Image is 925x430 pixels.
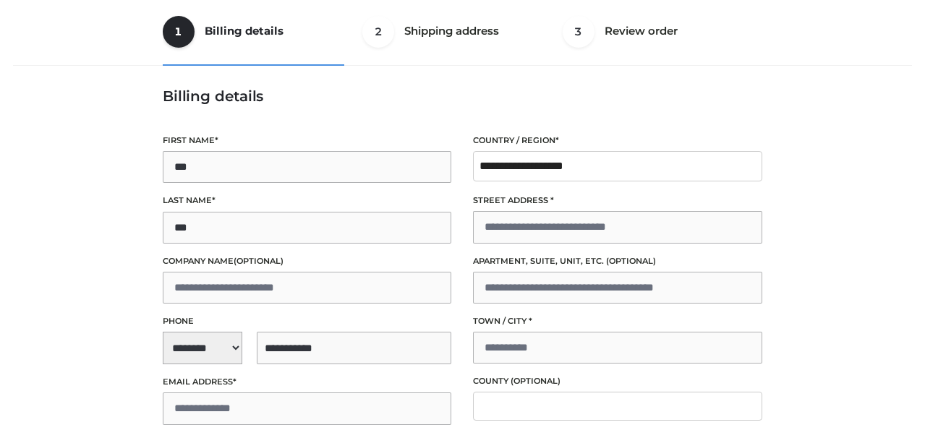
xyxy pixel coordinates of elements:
[163,254,452,268] label: Company name
[473,374,762,388] label: County
[606,256,656,266] span: (optional)
[163,375,452,389] label: Email address
[473,194,762,207] label: Street address
[163,194,452,207] label: Last name
[473,314,762,328] label: Town / City
[163,134,452,147] label: First name
[473,134,762,147] label: Country / Region
[163,314,452,328] label: Phone
[473,254,762,268] label: Apartment, suite, unit, etc.
[163,87,762,105] h3: Billing details
[234,256,284,266] span: (optional)
[511,376,560,386] span: (optional)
